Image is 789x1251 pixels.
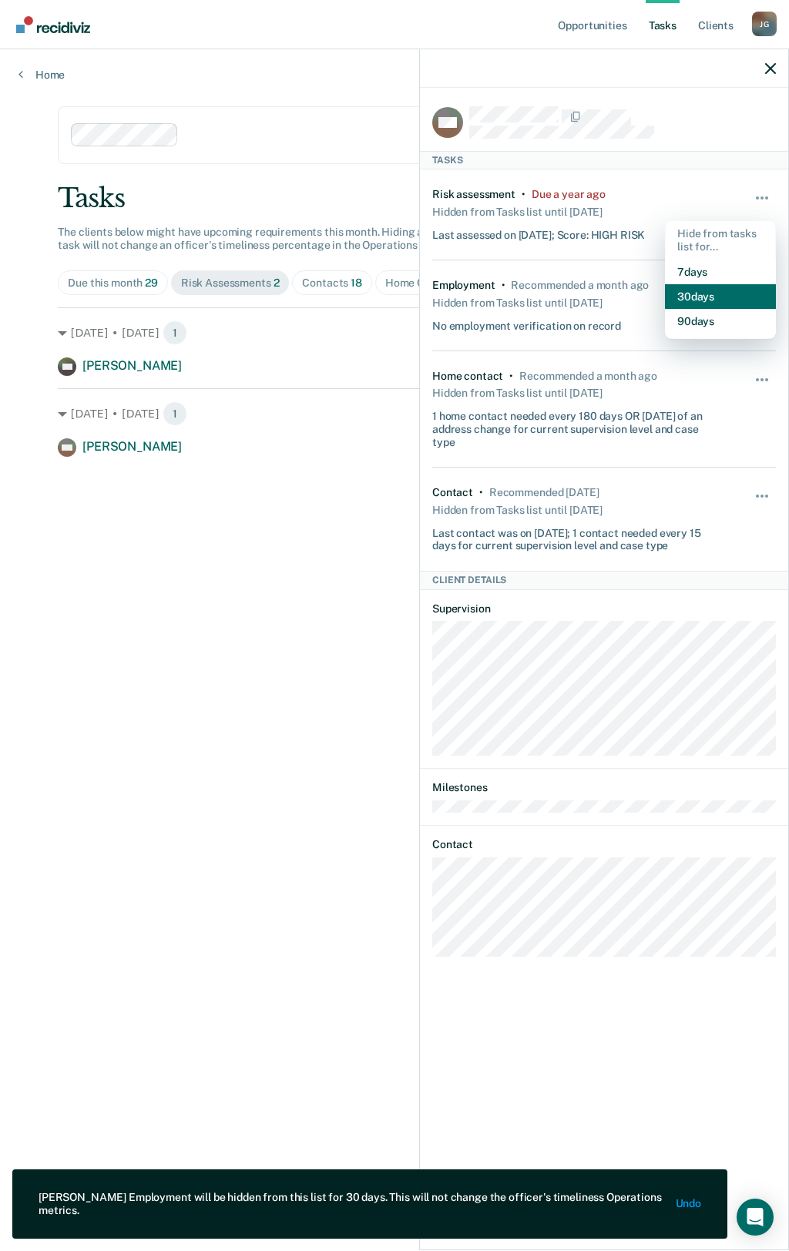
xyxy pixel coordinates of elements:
div: Hide from tasks list for... [665,221,776,260]
div: • [502,279,505,292]
div: [DATE] • [DATE] [58,320,731,345]
div: Due a year ago [532,188,606,201]
button: 7 days [665,260,776,284]
div: • [522,188,525,201]
div: Employment [432,279,495,292]
span: 18 [351,277,362,289]
div: Last assessed on [DATE]; Score: HIGH RISK [432,223,645,242]
div: Hidden from Tasks list until [DATE] [432,201,603,223]
dt: Contact [432,838,776,851]
div: Open Intercom Messenger [737,1199,774,1236]
span: 1 [163,320,187,345]
dt: Milestones [432,781,776,794]
div: • [509,370,513,383]
button: Profile dropdown button [752,12,777,36]
dt: Supervision [432,602,776,615]
div: Recommended a month ago [519,370,657,383]
div: Risk Assessments [181,277,280,290]
div: [DATE] • [DATE] [58,401,731,426]
button: Undo [676,1198,701,1211]
span: [PERSON_NAME] [82,358,182,373]
span: The clients below might have upcoming requirements this month. Hiding a below task will not chang... [58,226,461,251]
div: Hidden from Tasks list until [DATE] [432,382,603,404]
span: [PERSON_NAME] [82,439,182,454]
div: Client Details [420,571,788,589]
div: Home Contacts [385,277,476,290]
a: Home [18,68,771,82]
button: 90 days [665,309,776,334]
div: No employment verification on record [432,314,621,333]
div: Contact [432,486,473,499]
div: J G [752,12,777,36]
div: Recommended 24 days ago [489,486,599,499]
span: 2 [274,277,280,289]
div: Home contact [432,370,503,383]
div: Hidden from Tasks list until [DATE] [432,292,603,314]
div: Due this month [68,277,158,290]
div: Risk assessment [432,188,515,201]
div: Tasks [420,151,788,169]
div: Last contact was on [DATE]; 1 contact needed every 15 days for current supervision level and case... [432,521,719,553]
span: 29 [145,277,158,289]
div: [PERSON_NAME] Employment will be hidden from this list for 30 days. This will not change the offi... [39,1191,663,1217]
div: Recommended a month ago [511,279,649,292]
div: Contacts [302,277,362,290]
img: Recidiviz [16,16,90,33]
div: 1 home contact needed every 180 days OR [DATE] of an address change for current supervision level... [432,404,719,448]
div: Tasks [58,183,731,214]
span: 1 [163,401,187,426]
button: 30 days [665,284,776,309]
div: • [479,486,483,499]
div: Hidden from Tasks list until [DATE] [432,499,603,521]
